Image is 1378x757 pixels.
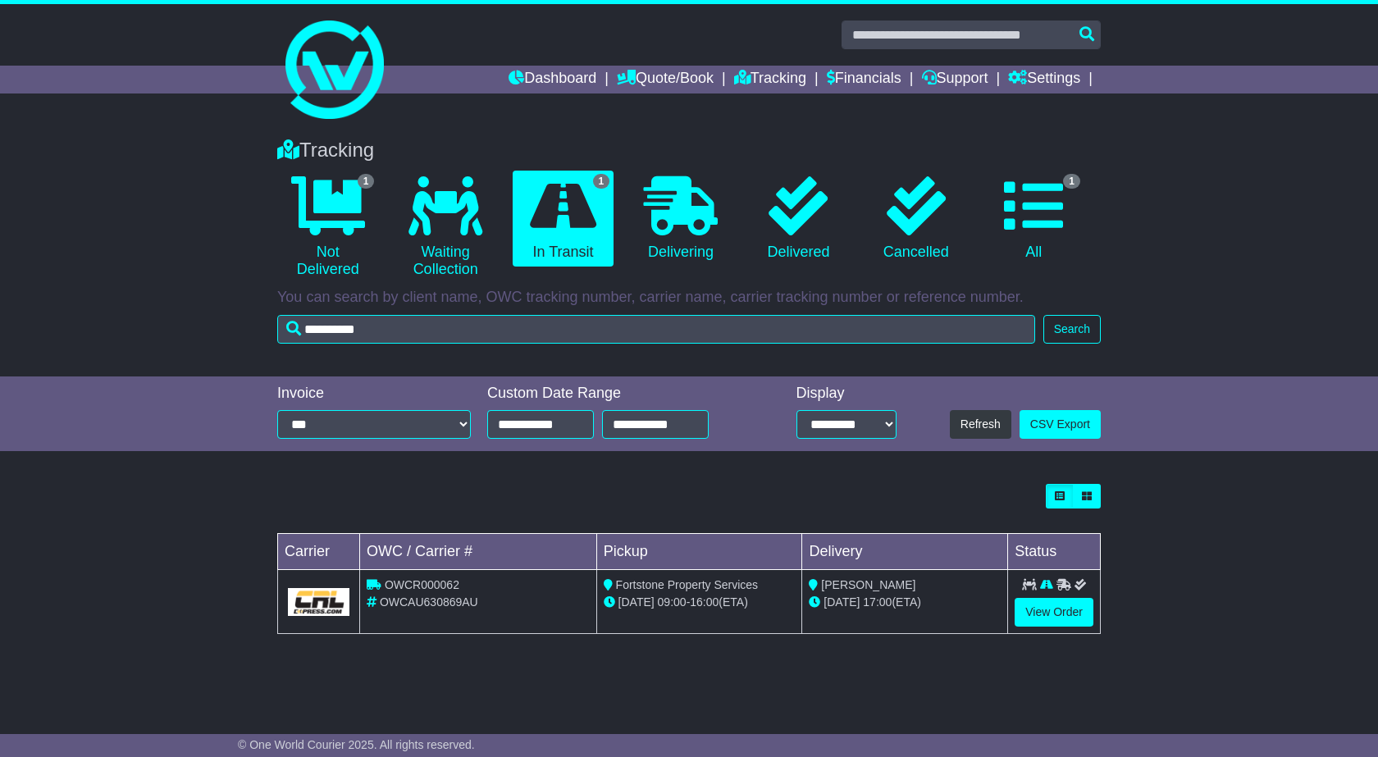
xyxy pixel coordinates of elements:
[616,578,759,591] span: Fortstone Property Services
[1015,598,1093,627] a: View Order
[380,595,478,609] span: OWCAU630869AU
[821,578,915,591] span: [PERSON_NAME]
[827,66,901,93] a: Financials
[395,171,495,285] a: Waiting Collection
[593,174,610,189] span: 1
[269,139,1109,162] div: Tracking
[277,171,378,285] a: 1 Not Delivered
[604,594,796,611] div: - (ETA)
[618,595,655,609] span: [DATE]
[238,738,475,751] span: © One World Courier 2025. All rights reserved.
[865,171,966,267] a: Cancelled
[277,289,1101,307] p: You can search by client name, OWC tracking number, carrier name, carrier tracking number or refe...
[277,385,471,403] div: Invoice
[288,588,349,616] img: GetCarrierServiceLogo
[1008,534,1101,570] td: Status
[863,595,892,609] span: 17:00
[617,66,714,93] a: Quote/Book
[487,385,751,403] div: Custom Date Range
[385,578,459,591] span: OWCR000062
[950,410,1011,439] button: Refresh
[802,534,1008,570] td: Delivery
[734,66,806,93] a: Tracking
[658,595,687,609] span: 09:00
[1063,174,1080,189] span: 1
[630,171,731,267] a: Delivering
[596,534,802,570] td: Pickup
[748,171,849,267] a: Delivered
[824,595,860,609] span: [DATE]
[690,595,719,609] span: 16:00
[983,171,1084,267] a: 1 All
[796,385,897,403] div: Display
[358,174,375,189] span: 1
[360,534,597,570] td: OWC / Carrier #
[922,66,988,93] a: Support
[1020,410,1101,439] a: CSV Export
[513,171,614,267] a: 1 In Transit
[278,534,360,570] td: Carrier
[809,594,1001,611] div: (ETA)
[1043,315,1101,344] button: Search
[1008,66,1080,93] a: Settings
[509,66,596,93] a: Dashboard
